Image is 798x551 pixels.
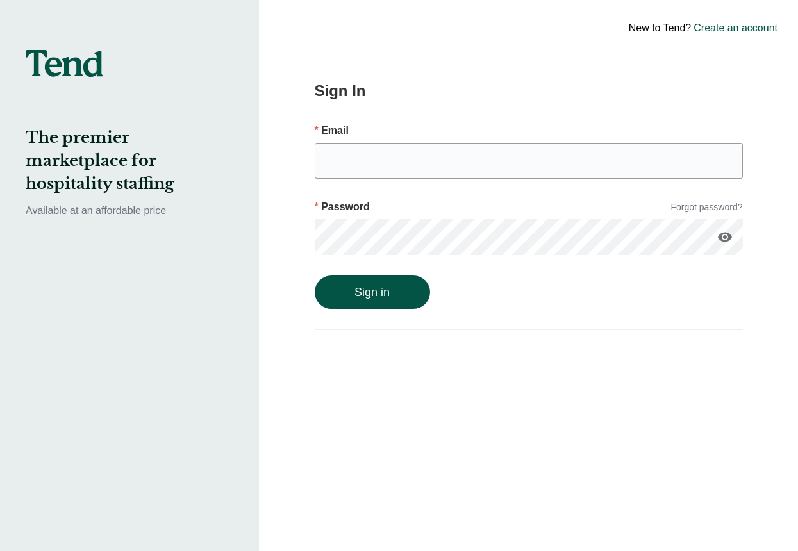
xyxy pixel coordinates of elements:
[315,123,743,138] p: Email
[26,203,233,218] p: Available at an affordable price
[26,126,233,195] h2: The premier marketplace for hospitality staffing
[315,79,743,103] h2: Sign In
[26,50,103,77] img: tend-logo
[315,199,370,215] p: Password
[694,21,777,36] a: Create an account
[315,275,430,309] button: Sign in
[670,201,742,214] a: Forgot password?
[717,229,733,245] i: visibility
